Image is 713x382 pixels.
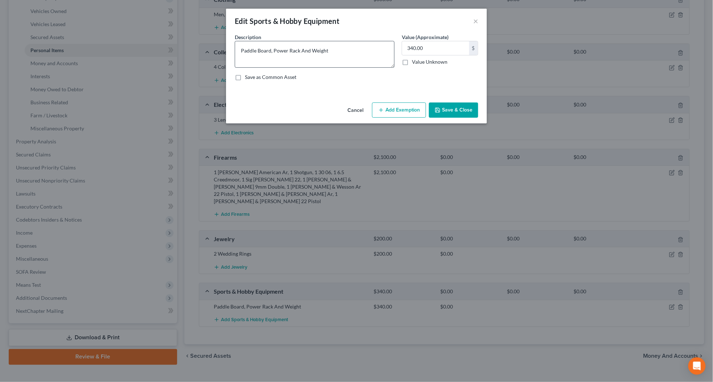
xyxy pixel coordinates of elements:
[412,58,447,66] label: Value Unknown
[469,41,478,55] div: $
[429,102,478,118] button: Save & Close
[688,357,706,375] div: Open Intercom Messenger
[402,41,469,55] input: 0.00
[235,34,261,40] span: Description
[402,33,449,41] label: Value (Approximate)
[245,74,296,81] label: Save as Common Asset
[235,16,340,26] div: Edit Sports & Hobby Equipment
[473,17,478,25] button: ×
[372,102,426,118] button: Add Exemption
[342,103,369,118] button: Cancel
